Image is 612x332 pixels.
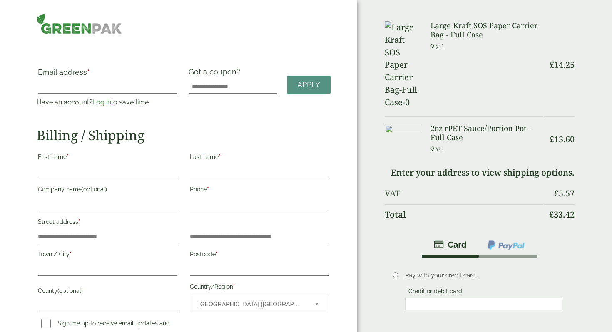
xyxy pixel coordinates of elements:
label: Postcode [190,248,329,263]
span: Apply [297,80,320,89]
abbr: required [216,251,218,258]
label: Last name [190,151,329,165]
label: Country/Region [190,281,329,295]
abbr: required [219,154,221,160]
label: County [38,285,177,299]
span: £ [549,209,554,220]
small: Qty: 1 [430,42,444,49]
abbr: required [70,251,72,258]
th: Total [385,204,543,225]
h3: Large Kraft SOS Paper Carrier Bag - Full Case [430,21,543,39]
bdi: 5.57 [554,188,575,199]
bdi: 13.60 [550,134,575,145]
abbr: required [207,186,209,193]
td: Enter your address to view shipping options. [385,163,575,183]
iframe: Secure card payment input frame [408,300,560,308]
span: Country/Region [190,295,329,312]
abbr: required [78,218,80,225]
span: (optional) [82,186,107,193]
span: £ [550,59,554,70]
label: Credit or debit card [405,288,465,297]
label: Phone [190,183,329,198]
label: Town / City [38,248,177,263]
span: United Kingdom (UK) [199,295,304,313]
bdi: 33.42 [549,209,575,220]
img: GreenPak Supplies [37,13,122,34]
label: Company name [38,183,177,198]
p: Pay with your credit card. [405,271,562,280]
small: Qty: 1 [430,145,444,151]
span: £ [550,134,554,145]
label: First name [38,151,177,165]
th: VAT [385,183,543,203]
span: (optional) [57,287,83,294]
input: Sign me up to receive email updates and news(optional) [41,319,51,328]
img: Large Kraft SOS Paper Carrier Bag-Full Case-0 [385,21,420,109]
label: Got a coupon? [189,67,244,80]
h2: Billing / Shipping [37,127,330,143]
bdi: 14.25 [550,59,575,70]
label: Street address [38,216,177,230]
h3: 2oz rPET Sauce/Portion Pot - Full Case [430,124,543,142]
abbr: required [233,283,235,290]
label: Email address [38,69,177,80]
a: Apply [287,76,331,94]
span: £ [554,188,559,199]
img: ppcp-gateway.png [487,240,525,250]
img: stripe.png [434,240,467,250]
a: Log in [92,98,111,106]
p: Have an account? to save time [37,97,179,107]
abbr: required [87,68,90,77]
abbr: required [67,154,69,160]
